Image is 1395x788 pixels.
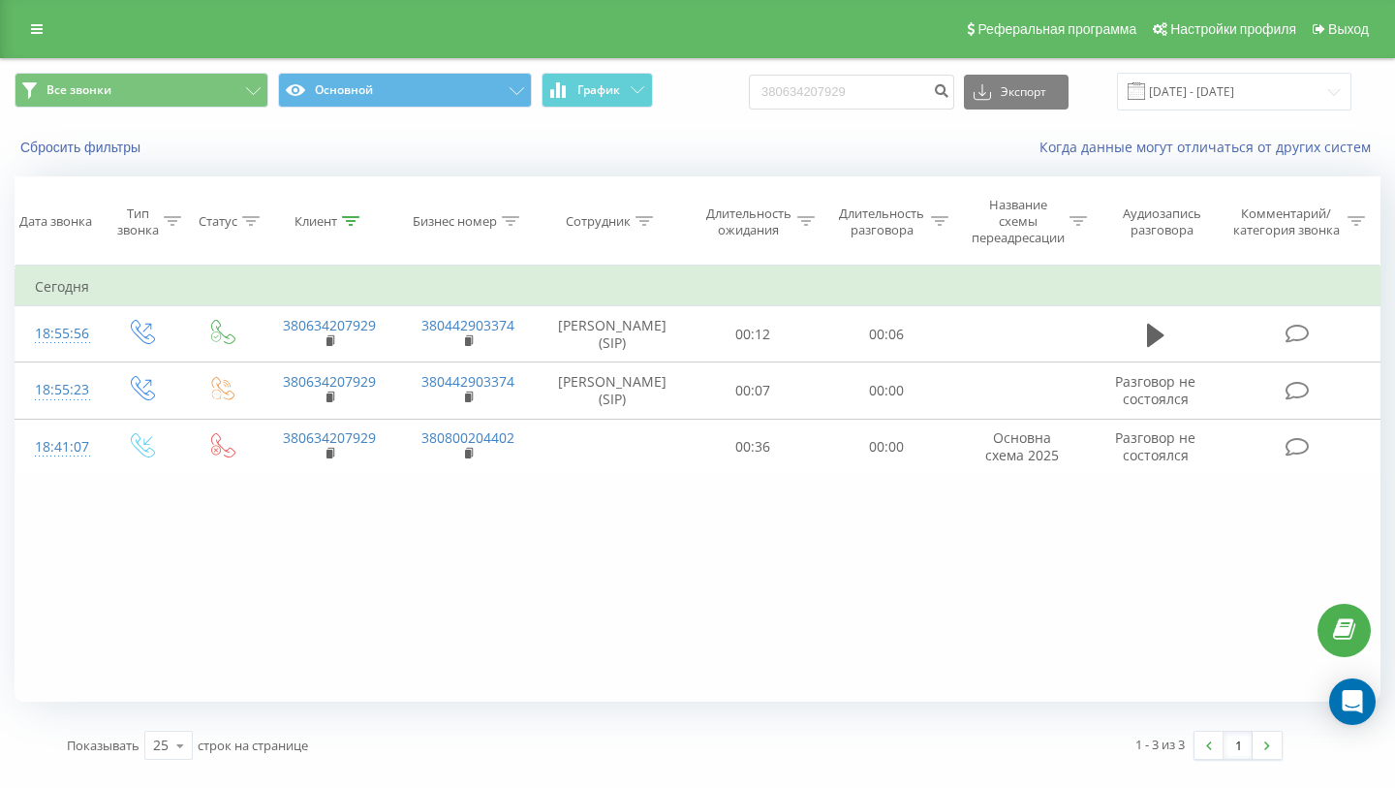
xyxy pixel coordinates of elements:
div: 18:41:07 [35,428,81,466]
div: Аудиозапись разговора [1109,205,1215,238]
div: Бизнес номер [413,213,497,230]
span: Показывать [67,737,139,754]
a: 380442903374 [421,372,514,391]
td: Сегодня [15,268,1380,306]
span: Разговор не состоялся [1115,428,1195,464]
td: 00:06 [820,306,953,362]
span: График [577,83,620,97]
span: Настройки профиля [1170,21,1296,37]
div: Клиент [294,213,337,230]
a: 380634207929 [283,372,376,391]
button: Экспорт [964,75,1069,110]
span: строк на странице [198,737,308,754]
a: 380800204402 [421,428,514,447]
a: 1 [1224,732,1253,759]
button: Сбросить фильтры [15,139,150,156]
td: 00:00 [820,419,953,475]
div: Тип звонка [117,205,159,238]
input: Поиск по номеру [749,75,954,110]
td: [PERSON_NAME] (SIP) [538,362,687,419]
div: 25 [153,736,169,755]
a: 380442903374 [421,316,514,334]
span: Разговор не состоялся [1115,372,1195,408]
td: 00:36 [687,419,821,475]
button: Основной [278,73,532,108]
td: 00:12 [687,306,821,362]
td: 00:00 [820,362,953,419]
td: 00:07 [687,362,821,419]
span: Выход [1328,21,1369,37]
button: График [542,73,653,108]
div: 1 - 3 из 3 [1135,735,1185,754]
button: Все звонки [15,73,268,108]
td: Основна схема 2025 [953,419,1092,475]
div: Длительность ожидания [704,205,793,238]
div: 18:55:56 [35,315,81,353]
div: Дата звонка [19,213,92,230]
span: Реферальная программа [977,21,1136,37]
div: Длительность разговора [837,205,926,238]
div: Сотрудник [566,213,631,230]
span: Все звонки [46,82,111,98]
a: 380634207929 [283,428,376,447]
td: [PERSON_NAME] (SIP) [538,306,687,362]
a: Когда данные могут отличаться от других систем [1039,138,1380,156]
div: 18:55:23 [35,371,81,409]
div: Open Intercom Messenger [1329,678,1376,725]
div: Комментарий/категория звонка [1229,205,1343,238]
div: Статус [199,213,237,230]
div: Название схемы переадресации [971,197,1065,246]
a: 380634207929 [283,316,376,334]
